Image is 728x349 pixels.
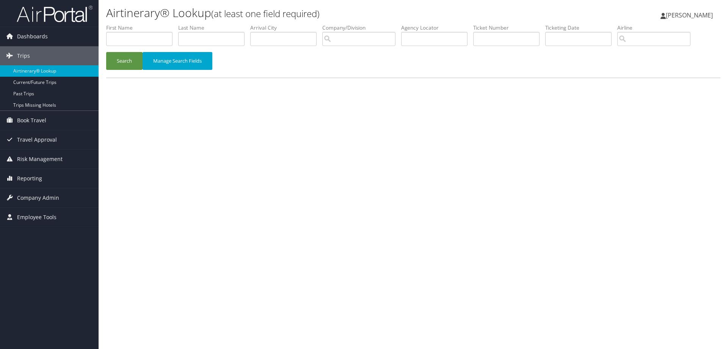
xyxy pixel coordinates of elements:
[106,52,143,70] button: Search
[17,111,46,130] span: Book Travel
[17,46,30,65] span: Trips
[322,24,401,32] label: Company/Division
[17,5,93,23] img: airportal-logo.png
[106,24,178,32] label: First Name
[17,130,57,149] span: Travel Approval
[106,5,516,21] h1: Airtinerary® Lookup
[17,27,48,46] span: Dashboards
[178,24,250,32] label: Last Name
[211,7,320,20] small: (at least one field required)
[617,24,696,32] label: Airline
[17,169,42,188] span: Reporting
[666,11,713,19] span: [PERSON_NAME]
[250,24,322,32] label: Arrival City
[17,188,59,207] span: Company Admin
[545,24,617,32] label: Ticketing Date
[17,150,63,169] span: Risk Management
[401,24,473,32] label: Agency Locator
[143,52,212,70] button: Manage Search Fields
[473,24,545,32] label: Ticket Number
[17,208,56,227] span: Employee Tools
[661,4,720,27] a: [PERSON_NAME]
